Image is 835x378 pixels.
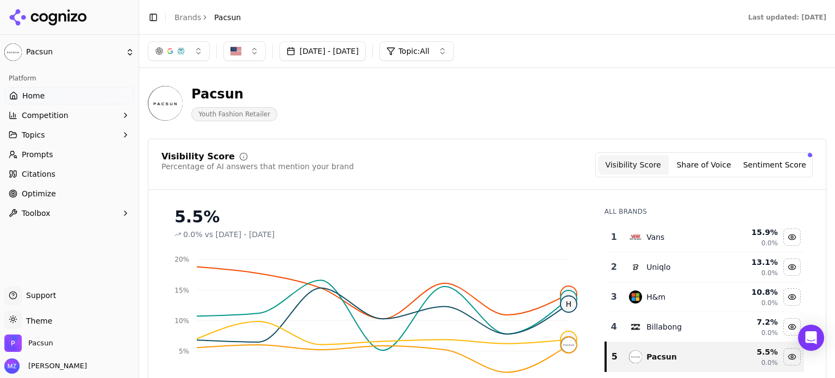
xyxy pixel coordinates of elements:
span: Support [22,290,56,301]
img: Pacsun [4,44,22,61]
div: Platform [4,70,134,87]
div: 4 [610,320,618,333]
button: Open organization switcher [4,334,53,352]
img: US [230,46,241,57]
img: Pacsun [4,334,22,352]
div: 5 [611,350,618,363]
div: Open Intercom Messenger [798,325,824,351]
span: Competition [22,110,68,121]
a: Home [4,87,134,104]
div: H&m [646,292,665,302]
a: Optimize [4,185,134,202]
tspan: 15% [175,287,189,294]
tr: 5pacsunPacsun5.5%0.0%Hide pacsun data [606,342,804,372]
span: 0.0% [761,299,778,307]
span: Citations [22,169,55,179]
div: 15.9 % [727,227,778,238]
button: Visibility Score [598,155,669,175]
img: Pacsun [148,86,183,121]
div: 5.5% [175,207,583,227]
span: 0.0% [183,229,203,240]
span: Youth Fashion Retailer [191,107,277,121]
tr: 3h&mH&m10.8%0.0%Hide h&m data [606,282,804,312]
span: Home [22,90,45,101]
div: Vans [646,232,664,243]
div: Billabong [646,321,682,332]
div: Pacsun [646,351,677,362]
button: Hide pacsun data [783,348,801,365]
div: Pacsun [191,85,277,103]
button: Hide h&m data [783,288,801,306]
tr: 2uniqloUniqlo13.1%0.0%Hide uniqlo data [606,252,804,282]
img: billabong [629,320,642,333]
button: Toolbox [4,205,134,222]
span: Prompts [22,149,53,160]
img: h&m [629,290,642,303]
div: 3 [610,290,618,303]
span: V [561,287,576,302]
img: pacsun [629,350,642,363]
span: [PERSON_NAME] [24,361,87,371]
div: All Brands [605,207,804,216]
img: pacsun [561,337,576,352]
tr: 1vansVans15.9%0.0%Hide vans data [606,222,804,252]
button: [DATE] - [DATE] [279,41,366,61]
span: Topic: All [398,46,429,57]
span: Pacsun [214,12,241,23]
a: Prompts [4,146,134,163]
span: Toolbox [22,208,51,219]
div: 5.5 % [727,346,778,357]
a: Citations [4,165,134,183]
span: Topics [22,129,45,140]
button: Topics [4,126,134,144]
span: 0.0% [761,329,778,337]
button: Hide billabong data [783,318,801,336]
tspan: 20% [175,256,189,263]
button: Hide vans data [783,228,801,246]
div: 7.2 % [727,317,778,327]
span: 0.0% [761,269,778,277]
a: Brands [175,13,201,22]
span: vs [DATE] - [DATE] [205,229,275,240]
img: uniqlo [629,261,642,274]
span: Theme [22,317,52,325]
span: B [561,332,576,347]
span: H [561,296,576,312]
span: 0.0% [761,239,778,247]
div: 1 [610,231,618,244]
button: Open user button [4,358,87,374]
span: U [561,291,576,306]
div: Visibility Score [161,152,235,161]
nav: breadcrumb [175,12,241,23]
div: 2 [610,261,618,274]
button: Sentiment Score [739,155,810,175]
button: Hide uniqlo data [783,258,801,276]
button: Share of Voice [669,155,739,175]
tspan: 5% [179,348,189,355]
div: Uniqlo [646,262,670,272]
div: 13.1 % [727,257,778,268]
button: Competition [4,107,134,124]
img: vans [629,231,642,244]
span: Pacsun [28,338,53,348]
span: 0.0% [761,358,778,367]
div: 10.8 % [727,287,778,298]
img: Mera Zhang [4,358,20,374]
tr: 4billabongBillabong7.2%0.0%Hide billabong data [606,312,804,342]
div: Percentage of AI answers that mention your brand [161,161,354,172]
div: Last updated: [DATE] [748,13,826,22]
span: Optimize [22,188,56,199]
tspan: 10% [175,317,189,325]
span: Pacsun [26,47,121,57]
